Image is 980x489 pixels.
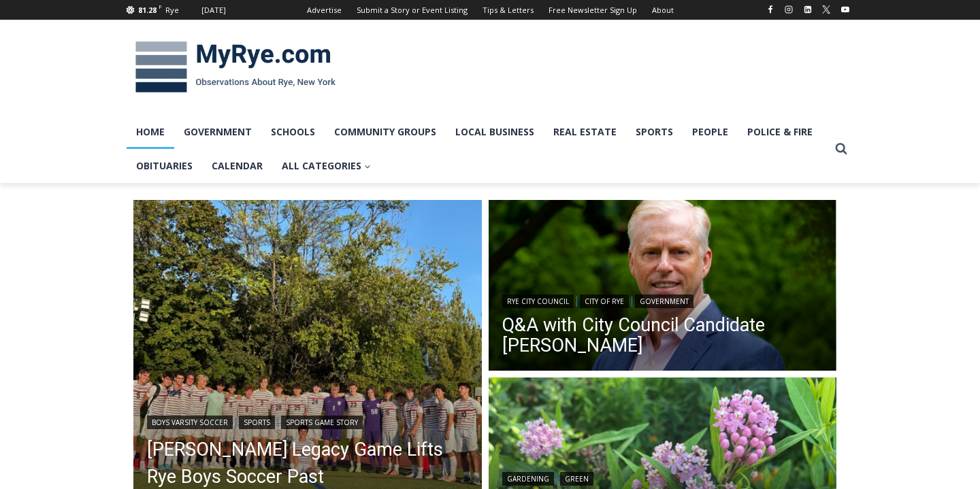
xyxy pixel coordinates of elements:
[683,115,738,149] a: People
[560,472,593,486] a: Green
[138,5,157,15] span: 81.28
[502,292,823,308] div: | |
[127,32,344,103] img: MyRye.com
[762,1,779,18] a: Facebook
[261,115,325,149] a: Schools
[738,115,822,149] a: Police & Fire
[127,115,174,149] a: Home
[127,115,829,184] nav: Primary Navigation
[502,294,574,308] a: Rye City Council
[159,3,162,10] span: F
[446,115,544,149] a: Local Business
[626,115,683,149] a: Sports
[489,200,837,374] a: Read More Q&A with City Council Candidate James Ward
[837,1,853,18] a: YouTube
[325,115,446,149] a: Community Groups
[127,149,202,183] a: Obituaries
[239,416,275,429] a: Sports
[281,416,363,429] a: Sports Game Story
[781,1,797,18] a: Instagram
[502,472,554,486] a: Gardening
[580,294,629,308] a: City of Rye
[818,1,834,18] a: X
[544,115,626,149] a: Real Estate
[147,416,233,429] a: Boys Varsity Soccer
[635,294,693,308] a: Government
[800,1,816,18] a: Linkedin
[282,158,371,173] span: All Categories
[174,115,261,149] a: Government
[502,315,823,356] a: Q&A with City Council Candidate [PERSON_NAME]
[147,413,468,429] div: | |
[502,469,823,486] div: |
[165,4,179,16] div: Rye
[201,4,226,16] div: [DATE]
[829,137,853,161] button: View Search Form
[489,200,837,374] img: PHOTO: James Ward, Chair of the Rye Sustainability Committee, is running for Rye City Council thi...
[202,149,272,183] a: Calendar
[272,149,380,183] a: All Categories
